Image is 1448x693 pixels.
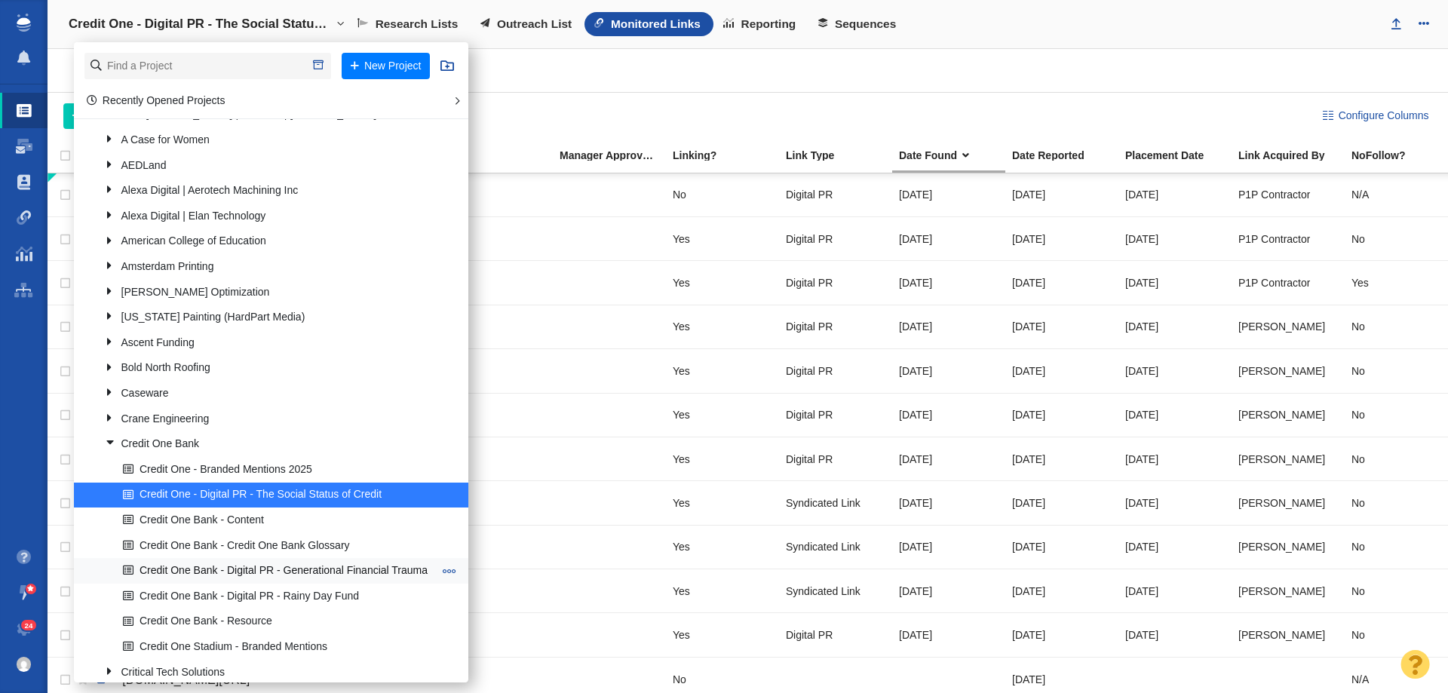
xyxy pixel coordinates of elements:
[1232,349,1345,393] td: Taylor Tomita
[376,17,459,31] span: Research Lists
[779,393,892,437] td: Digital PR
[673,575,772,607] div: Yes
[497,17,572,31] span: Outreach List
[1238,540,1325,553] span: [PERSON_NAME]
[786,496,861,510] span: Syndicated Link
[101,433,437,456] a: Credit One Bank
[1238,496,1325,510] span: [PERSON_NAME]
[119,458,437,481] a: Credit One - Branded Mentions 2025
[1125,399,1225,431] div: [DATE]
[673,486,772,519] div: Yes
[779,437,892,480] td: Digital PR
[1232,305,1345,348] td: Taylor Tomita
[779,525,892,569] td: Syndicated Link
[101,661,437,684] a: Critical Tech Solutions
[348,12,471,36] a: Research Lists
[1125,150,1237,163] a: Placement Date
[1339,108,1429,124] span: Configure Columns
[122,673,250,686] span: [DOMAIN_NAME][URL]
[673,618,772,651] div: Yes
[1125,618,1225,651] div: [DATE]
[1232,261,1345,305] td: P1P Contractor
[1238,276,1310,290] span: P1P Contractor
[1238,452,1325,466] span: [PERSON_NAME]
[119,584,437,608] a: Credit One Bank - Digital PR - Rainy Day Fund
[1012,618,1112,651] div: [DATE]
[779,569,892,613] td: Syndicated Link
[1238,584,1325,598] span: [PERSON_NAME]
[673,222,772,255] div: Yes
[101,407,437,431] a: Crane Engineering
[1238,188,1310,201] span: P1P Contractor
[119,483,437,507] a: Credit One - Digital PR - The Social Status of Credit
[1012,150,1124,163] a: Date Reported
[1238,232,1310,246] span: P1P Contractor
[1012,179,1112,211] div: [DATE]
[560,150,671,163] a: Manager Approved Link?
[899,266,999,299] div: [DATE]
[673,150,784,163] a: Linking?
[101,255,437,278] a: Amsterdam Printing
[1012,575,1112,607] div: [DATE]
[17,14,30,32] img: buzzstream_logo_iconsimple.png
[101,230,437,253] a: American College of Education
[899,354,999,387] div: [DATE]
[1238,408,1325,422] span: [PERSON_NAME]
[1125,443,1225,475] div: [DATE]
[101,179,437,203] a: Alexa Digital | Aerotech Machining Inc
[584,12,713,36] a: Monitored Links
[119,560,437,583] a: Credit One Bank - Digital PR - Generational Financial Trauma
[1232,569,1345,613] td: Taylor Tomita
[1238,150,1350,163] a: Link Acquired By
[119,610,437,633] a: Credit One Bank - Resource
[21,620,37,631] span: 24
[673,311,772,343] div: Yes
[119,508,437,532] a: Credit One Bank - Content
[101,306,437,330] a: [US_STATE] Painting (HardPart Media)
[835,17,896,31] span: Sequences
[84,53,331,79] input: Find a Project
[673,150,784,161] div: Linking?
[1012,150,1124,161] div: Date Reported
[1314,103,1437,129] button: Configure Columns
[101,204,437,228] a: Alexa Digital | Elan Technology
[1232,216,1345,260] td: P1P Contractor
[101,357,437,380] a: Bold North Roofing
[1238,364,1325,378] span: [PERSON_NAME]
[899,311,999,343] div: [DATE]
[786,232,833,246] span: Digital PR
[1238,628,1325,642] span: [PERSON_NAME]
[87,94,225,106] a: Recently Opened Projects
[779,216,892,260] td: Digital PR
[786,584,861,598] span: Syndicated Link
[779,305,892,348] td: Digital PR
[786,540,861,553] span: Syndicated Link
[101,281,437,304] a: [PERSON_NAME] Optimization
[1232,173,1345,217] td: P1P Contractor
[713,12,808,36] a: Reporting
[1125,266,1225,299] div: [DATE]
[17,657,32,672] img: c9363fb76f5993e53bff3b340d5c230a
[1125,179,1225,211] div: [DATE]
[1012,354,1112,387] div: [DATE]
[673,179,772,211] div: No
[786,408,833,422] span: Digital PR
[101,128,437,152] a: A Case for Women
[673,399,772,431] div: Yes
[1125,575,1225,607] div: [DATE]
[673,531,772,563] div: Yes
[779,481,892,525] td: Syndicated Link
[786,320,833,333] span: Digital PR
[741,17,796,31] span: Reporting
[786,628,833,642] span: Digital PR
[786,452,833,466] span: Digital PR
[1012,443,1112,475] div: [DATE]
[786,188,833,201] span: Digital PR
[899,222,999,255] div: [DATE]
[1232,481,1345,525] td: Taylor Tomita
[673,266,772,299] div: Yes
[1012,311,1112,343] div: [DATE]
[1125,531,1225,563] div: [DATE]
[1125,222,1225,255] div: [DATE]
[69,17,333,32] h4: Credit One - Digital PR - The Social Status of Credit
